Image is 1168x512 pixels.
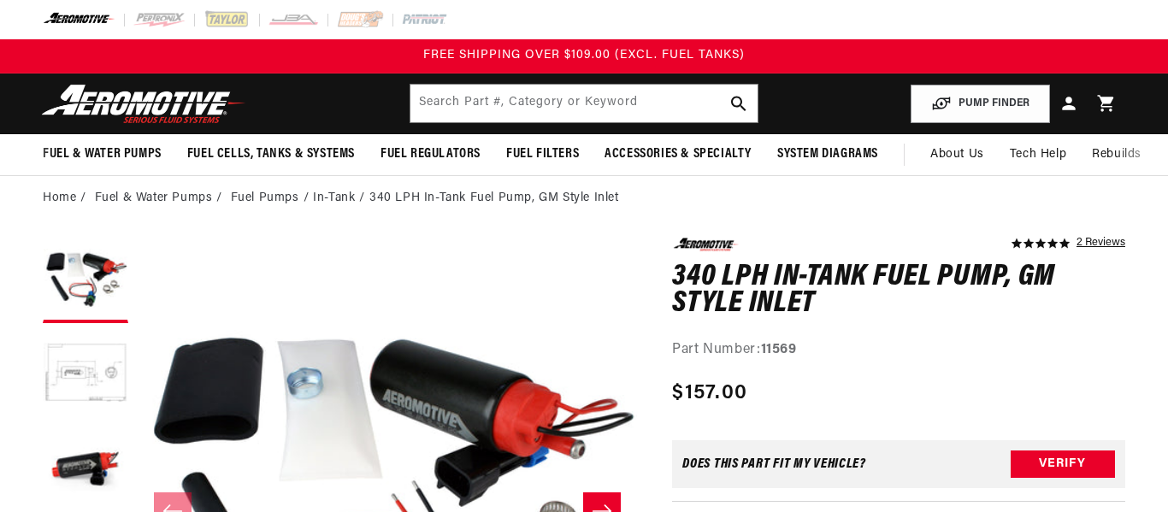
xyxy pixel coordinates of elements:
button: PUMP FINDER [911,85,1050,123]
button: Load image 2 in gallery view [43,332,128,417]
h1: 340 LPH In-Tank Fuel Pump, GM Style Inlet [672,264,1125,318]
a: Fuel Pumps [231,189,299,208]
img: Aeromotive [37,84,251,124]
summary: Accessories & Specialty [592,134,764,174]
li: 340 LPH In-Tank Fuel Pump, GM Style Inlet [369,189,619,208]
summary: System Diagrams [764,134,891,174]
span: Tech Help [1010,145,1066,164]
summary: Fuel Regulators [368,134,493,174]
nav: breadcrumbs [43,189,1125,208]
span: FREE SHIPPING OVER $109.00 (EXCL. FUEL TANKS) [423,49,745,62]
div: Part Number: [672,339,1125,362]
span: Fuel & Water Pumps [43,145,162,163]
span: Fuel Regulators [380,145,481,163]
span: Fuel Filters [506,145,579,163]
summary: Fuel & Water Pumps [30,134,174,174]
summary: Rebuilds [1079,134,1154,175]
button: search button [720,85,758,122]
span: About Us [930,148,984,161]
span: Fuel Cells, Tanks & Systems [187,145,355,163]
summary: Fuel Filters [493,134,592,174]
span: Rebuilds [1092,145,1141,164]
span: Accessories & Specialty [605,145,752,163]
summary: Tech Help [997,134,1079,175]
a: 2 reviews [1077,238,1125,250]
a: About Us [917,134,997,175]
button: Load image 3 in gallery view [43,426,128,511]
span: System Diagrams [777,145,878,163]
div: Does This part fit My vehicle? [682,457,866,471]
strong: 11569 [761,343,797,356]
span: $157.00 [672,378,747,409]
a: Home [43,189,76,208]
summary: Fuel Cells, Tanks & Systems [174,134,368,174]
button: Load image 1 in gallery view [43,238,128,323]
input: Search by Part Number, Category or Keyword [410,85,758,122]
li: In-Tank [313,189,369,208]
a: Fuel & Water Pumps [95,189,213,208]
button: Verify [1011,450,1115,478]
